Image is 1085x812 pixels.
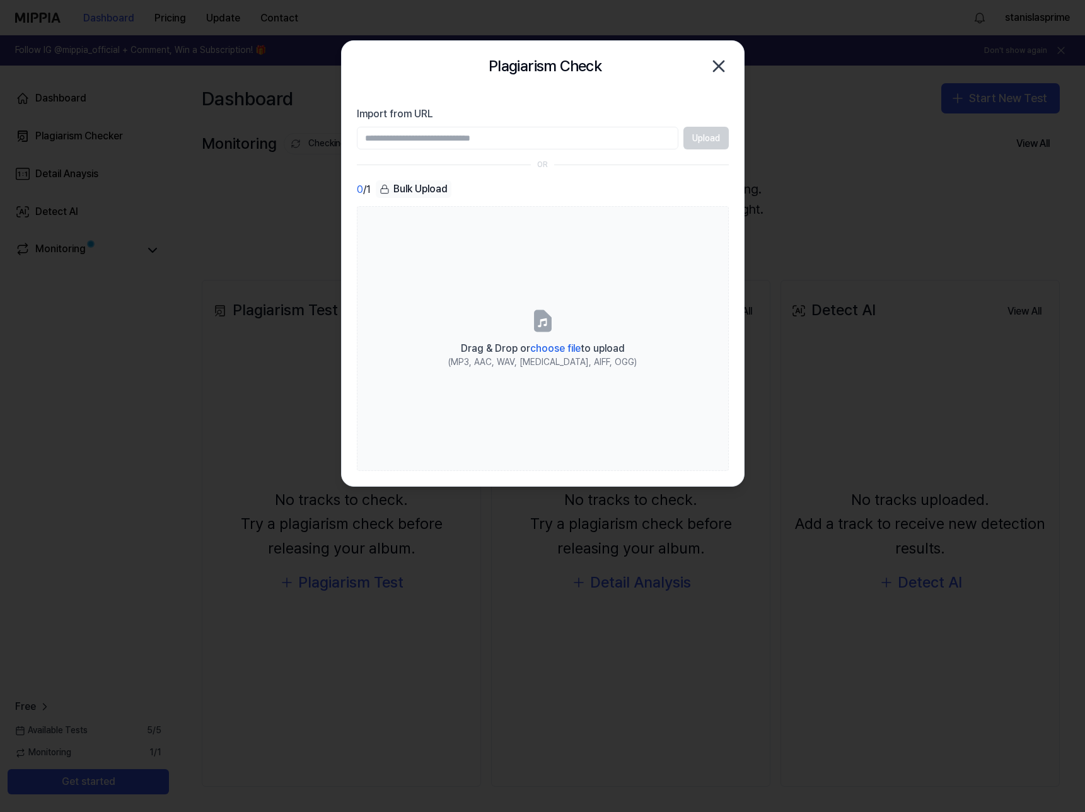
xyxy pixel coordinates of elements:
span: 0 [357,182,363,197]
label: Import from URL [357,107,729,122]
div: OR [537,159,548,170]
h2: Plagiarism Check [489,54,601,78]
span: Drag & Drop or to upload [461,342,625,354]
div: Bulk Upload [376,180,451,198]
button: Bulk Upload [376,180,451,199]
div: (MP3, AAC, WAV, [MEDICAL_DATA], AIFF, OGG) [448,356,637,369]
span: choose file [530,342,581,354]
div: / 1 [357,180,371,199]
